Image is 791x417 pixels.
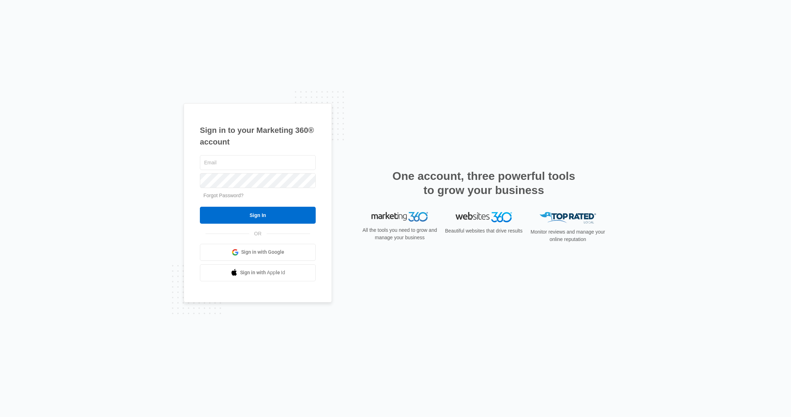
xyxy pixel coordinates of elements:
[360,227,439,241] p: All the tools you need to grow and manage your business
[200,244,316,261] a: Sign in with Google
[528,228,607,243] p: Monitor reviews and manage your online reputation
[444,227,523,235] p: Beautiful websites that drive results
[456,212,512,222] img: Websites 360
[240,269,285,276] span: Sign in with Apple Id
[200,207,316,224] input: Sign In
[540,212,596,224] img: Top Rated Local
[371,212,428,222] img: Marketing 360
[200,155,316,170] input: Email
[203,193,244,198] a: Forgot Password?
[200,264,316,281] a: Sign in with Apple Id
[249,230,267,237] span: OR
[390,169,577,197] h2: One account, three powerful tools to grow your business
[241,248,284,256] span: Sign in with Google
[200,124,316,148] h1: Sign in to your Marketing 360® account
